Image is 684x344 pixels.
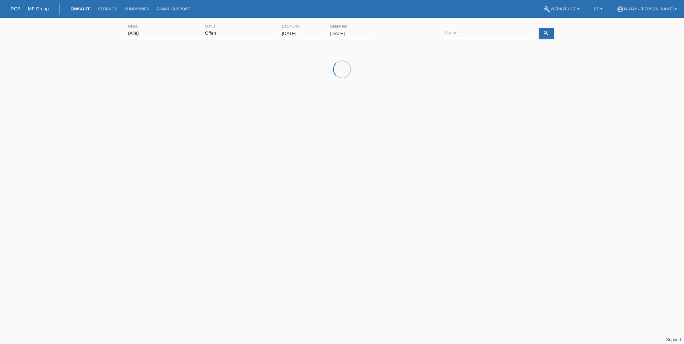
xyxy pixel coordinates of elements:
[67,7,94,11] a: Einkäufe
[11,6,49,11] a: POS — MF Group
[666,337,681,342] a: Support
[617,6,624,13] i: account_circle
[94,7,121,11] a: Stornos
[539,28,554,39] a: search
[590,7,606,11] a: DE ▾
[543,6,551,13] i: build
[540,7,583,11] a: buildWerkzeuge ▾
[543,30,549,36] i: search
[613,7,680,11] a: account_circlem-way - [PERSON_NAME] ▾
[121,7,153,11] a: Kund*innen
[153,7,194,11] a: E-Mail Support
